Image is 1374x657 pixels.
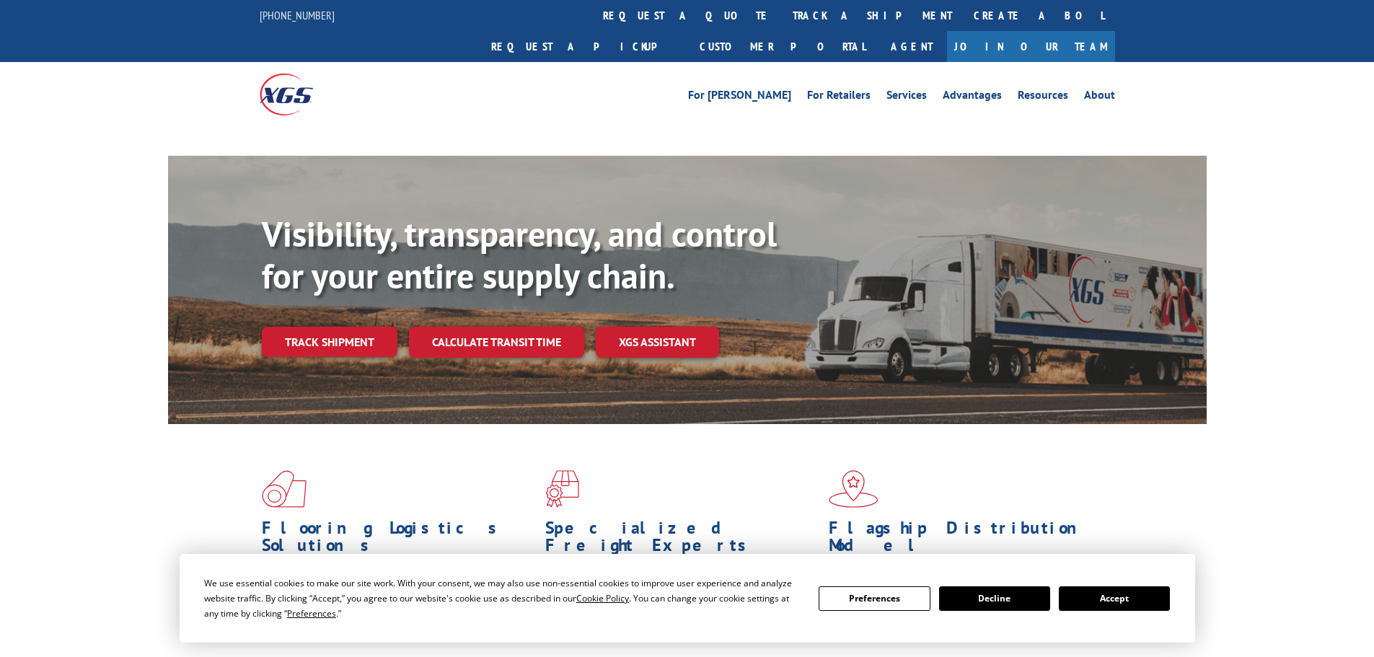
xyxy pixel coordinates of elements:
[596,327,719,358] a: XGS ASSISTANT
[939,586,1050,611] button: Decline
[260,8,335,22] a: [PHONE_NUMBER]
[576,592,629,604] span: Cookie Policy
[180,554,1195,643] div: Cookie Consent Prompt
[1018,89,1068,105] a: Resources
[876,31,947,62] a: Agent
[807,89,871,105] a: For Retailers
[409,327,584,358] a: Calculate transit time
[1084,89,1115,105] a: About
[545,519,818,561] h1: Specialized Freight Experts
[545,470,579,508] img: xgs-icon-focused-on-flooring-red
[886,89,927,105] a: Services
[819,586,930,611] button: Preferences
[262,211,777,298] b: Visibility, transparency, and control for your entire supply chain.
[943,89,1002,105] a: Advantages
[829,470,878,508] img: xgs-icon-flagship-distribution-model-red
[688,89,791,105] a: For [PERSON_NAME]
[262,519,534,561] h1: Flooring Logistics Solutions
[204,576,801,621] div: We use essential cookies to make our site work. With your consent, we may also use non-essential ...
[829,519,1101,561] h1: Flagship Distribution Model
[480,31,689,62] a: Request a pickup
[947,31,1115,62] a: Join Our Team
[1059,586,1170,611] button: Accept
[689,31,876,62] a: Customer Portal
[262,327,397,357] a: Track shipment
[262,470,307,508] img: xgs-icon-total-supply-chain-intelligence-red
[287,607,336,619] span: Preferences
